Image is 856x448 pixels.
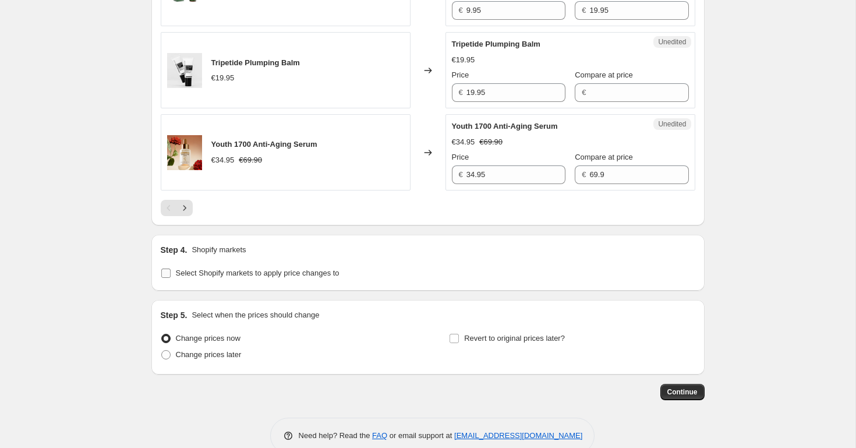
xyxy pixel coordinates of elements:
[211,140,317,149] span: Youth 1700 Anti-Aging Serum
[176,334,240,343] span: Change prices now
[459,170,463,179] span: €
[575,70,633,79] span: Compare at price
[211,72,235,84] div: €19.95
[299,431,373,440] span: Need help? Read the
[161,309,188,321] h2: Step 5.
[211,58,300,67] span: Tripetide Plumping Balm
[452,122,558,130] span: Youth 1700 Anti-Aging Serum
[211,154,235,166] div: €34.95
[582,170,586,179] span: €
[582,88,586,97] span: €
[658,119,686,129] span: Unedited
[176,350,242,359] span: Change prices later
[660,384,705,400] button: Continue
[452,40,540,48] span: Tripetide Plumping Balm
[239,154,262,166] strike: €69.90
[167,53,202,88] img: addf_678673b6-6b9d-471c-a7b9-b73ceef6fc48_80x.jpg
[658,37,686,47] span: Unedited
[459,88,463,97] span: €
[452,153,469,161] span: Price
[161,244,188,256] h2: Step 4.
[575,153,633,161] span: Compare at price
[372,431,387,440] a: FAQ
[192,244,246,256] p: Shopify markets
[464,334,565,343] span: Revert to original prices later?
[452,54,475,66] div: €19.95
[192,309,319,321] p: Select when the prices should change
[387,431,454,440] span: or email support at
[176,269,339,277] span: Select Shopify markets to apply price changes to
[176,200,193,216] button: Next
[452,136,475,148] div: €34.95
[582,6,586,15] span: €
[667,387,698,397] span: Continue
[454,431,582,440] a: [EMAIL_ADDRESS][DOMAIN_NAME]
[452,70,469,79] span: Price
[459,6,463,15] span: €
[161,200,193,216] nav: Pagination
[479,136,503,148] strike: €69.90
[167,135,202,170] img: Seloura_2_80x.png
